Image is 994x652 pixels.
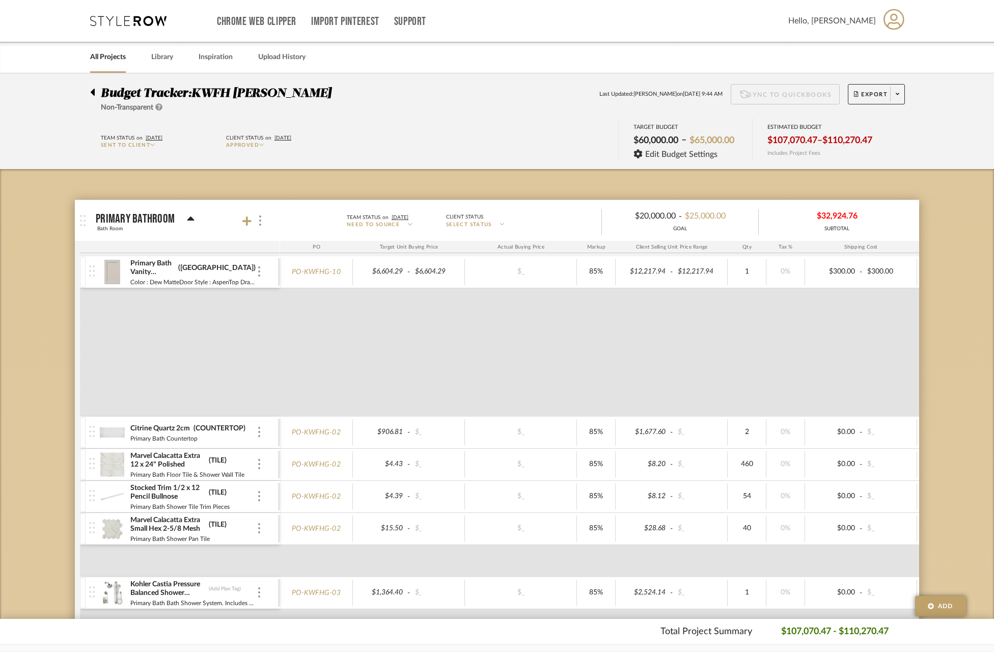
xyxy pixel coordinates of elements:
a: PO-KWFHG-10 [292,268,341,277]
div: Actual Buying Price [465,241,577,253]
div: $_ [493,489,549,504]
div: $65,000.00 [686,132,737,149]
div: 1 [731,264,763,279]
mat-expansion-panel-header: Primary BathroomBath RoomTeam StatusonNeed to SourceClient StatusSELECT STATUS$20,000.00-$25,000.... [75,200,919,241]
img: vertical-grip.svg [89,458,95,469]
span: Approved [226,143,259,148]
a: Chrome Web Clipper [217,17,296,26]
span: KWFH [PERSON_NAME] [191,87,331,99]
div: $_ [675,425,725,440]
div: $_ [864,425,914,440]
img: vertical-grip.svg [89,586,95,597]
img: 3dots-v.svg [258,587,260,597]
div: $12,217.94 [675,264,725,279]
a: Import Pinterest [311,17,379,26]
div: $_ [864,585,914,600]
div: 0% [769,521,802,536]
span: - [669,588,675,598]
div: Team Status [101,133,134,143]
div: GOAL [602,225,758,233]
div: 85% [580,489,612,504]
div: $_ [493,585,549,600]
div: Client Status [446,212,483,222]
div: 85% [580,425,612,440]
div: Client Status [226,133,263,143]
div: Citrine Quartz 2cm [130,424,190,433]
span: - [406,459,412,470]
span: – [681,134,686,149]
div: $20,000.00 [611,208,679,224]
div: (Add Plan Tag) [208,585,241,592]
div: $0.00 [808,585,858,600]
div: Color : Dew MatteDoor Style : AspenTop Drawers : 5 pieceInterior: Maple Veneer [130,277,257,287]
img: grip.svg [80,215,86,226]
button: Export [848,84,905,104]
div: $6,604.29 [412,264,462,279]
button: Sync to QuickBooks [731,84,840,104]
a: Upload History [258,50,306,64]
div: 2 [731,425,763,440]
div: Marvel Calacatta Extra Small Hex 2-5/8 Mesh [130,515,206,534]
div: $_ [493,457,549,472]
div: 460 [731,457,763,472]
span: Non-Transparent [101,104,153,111]
div: Markup [577,241,616,253]
div: $28.68 [619,521,669,536]
span: - [406,267,412,277]
div: Target Unit Buying Price [353,241,465,253]
div: $1,364.40 [356,585,406,600]
div: Primary Bath Floor Tile & Shower Wall Tile [130,470,245,480]
div: $_ [675,521,725,536]
span: on [677,90,683,99]
span: Edit Budget Settings [645,150,717,159]
div: 54 [731,489,763,504]
span: $107,070.47 [767,135,817,146]
div: $8.20 [619,457,669,472]
div: Kohler Castia Pressure Balanced Shower System with Shower Head and Handshower - Valves Included [130,580,206,598]
div: $_ [412,457,462,472]
img: vertical-grip.svg [89,490,95,501]
div: $4.39 [356,489,406,504]
div: Client Selling Unit Price Range [616,241,728,253]
div: Primary Bath Countertop [130,433,198,444]
img: 3dots-v.svg [258,523,260,533]
div: $0.00 [808,457,858,472]
img: vertical-grip.svg [89,522,95,533]
img: 3dots-v.svg [258,491,260,501]
span: Budget Tracker: [101,87,191,99]
div: $25,000.00 [682,208,750,224]
div: Tax % [766,241,805,253]
span: - [406,524,412,534]
div: Primary Bath Bath Shower System. Includes Multi Funtion Shower Wand with 2.5 gallon flow rate [130,598,257,608]
span: Hello, [PERSON_NAME] [788,15,876,27]
a: All Projects [90,50,126,64]
img: 3dots-v.svg [258,266,260,277]
span: - [406,588,412,598]
span: Export [854,91,888,106]
img: 3dots-v.svg [259,215,261,226]
div: ([GEOGRAPHIC_DATA]) [178,263,256,273]
div: $_ [675,489,725,504]
img: d68fd4fa-8fb4-402e-86af-a6466f3ee447_50x50.jpg [100,452,125,477]
span: - [406,427,412,438]
div: 85% [580,264,612,279]
span: Add [938,602,953,611]
span: on [382,215,389,220]
div: $300.00 [808,264,858,279]
div: Shipping Cost [805,241,917,253]
button: Add [915,596,966,616]
div: $_ [675,585,725,600]
div: Bath Room [96,224,124,233]
div: $_ [864,489,914,504]
div: 0% [769,585,802,600]
p: Primary Bathroom [96,213,175,225]
div: 0% [769,489,802,504]
div: $_ [493,425,549,440]
img: vertical-grip.svg [89,426,95,437]
span: – [817,135,822,146]
span: - [679,210,682,223]
div: $906.81 [356,425,406,440]
div: 1 [731,585,763,600]
div: 40 [731,521,763,536]
a: PO-KWFHG-03 [292,589,341,597]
